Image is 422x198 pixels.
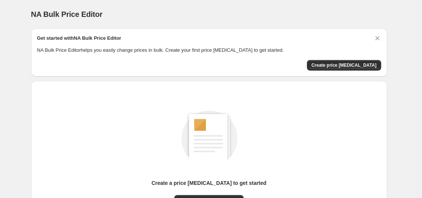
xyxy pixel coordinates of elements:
p: NA Bulk Price Editor helps you easily change prices in bulk. Create your first price [MEDICAL_DAT... [37,46,381,54]
p: Create a price [MEDICAL_DATA] to get started [151,179,266,187]
button: Create price change job [307,60,381,70]
span: NA Bulk Price Editor [31,10,103,18]
span: Create price [MEDICAL_DATA] [311,62,377,68]
button: Dismiss card [374,34,381,42]
h2: Get started with NA Bulk Price Editor [37,34,121,42]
